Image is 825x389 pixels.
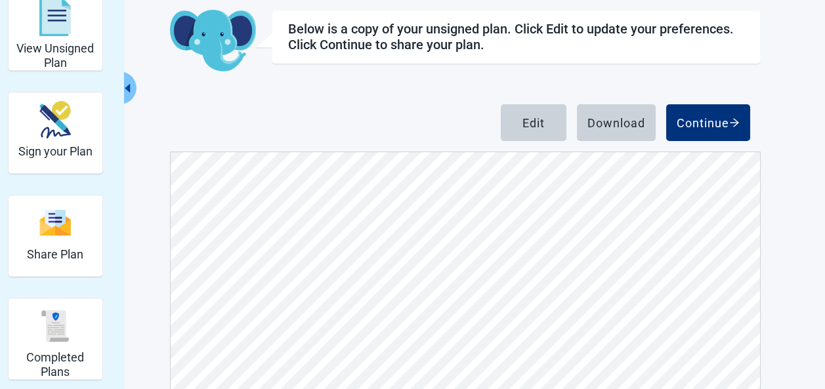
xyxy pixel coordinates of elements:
div: Continue [677,116,740,129]
h2: Share Plan [27,247,83,262]
img: Koda Elephant [170,10,256,73]
div: Below is a copy of your unsigned plan. Click Edit to update your preferences. Click Continue to s... [288,21,744,52]
div: Completed Plans [8,298,103,380]
div: Share Plan [8,195,103,277]
h2: View Unsigned Plan [14,41,97,70]
img: Share Plan [39,209,71,237]
button: Edit [501,104,566,141]
button: Collapse menu [120,72,137,104]
div: Download [587,116,645,129]
img: Sign your Plan [39,101,71,138]
span: caret-left [121,82,134,94]
img: Completed Plans [39,310,71,342]
h2: Completed Plans [14,350,97,379]
h2: Sign your Plan [18,144,93,159]
button: Continue arrow-right [666,104,750,141]
button: Download [577,104,656,141]
span: arrow-right [729,117,740,128]
div: Edit [522,116,545,129]
div: Sign your Plan [8,92,103,174]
